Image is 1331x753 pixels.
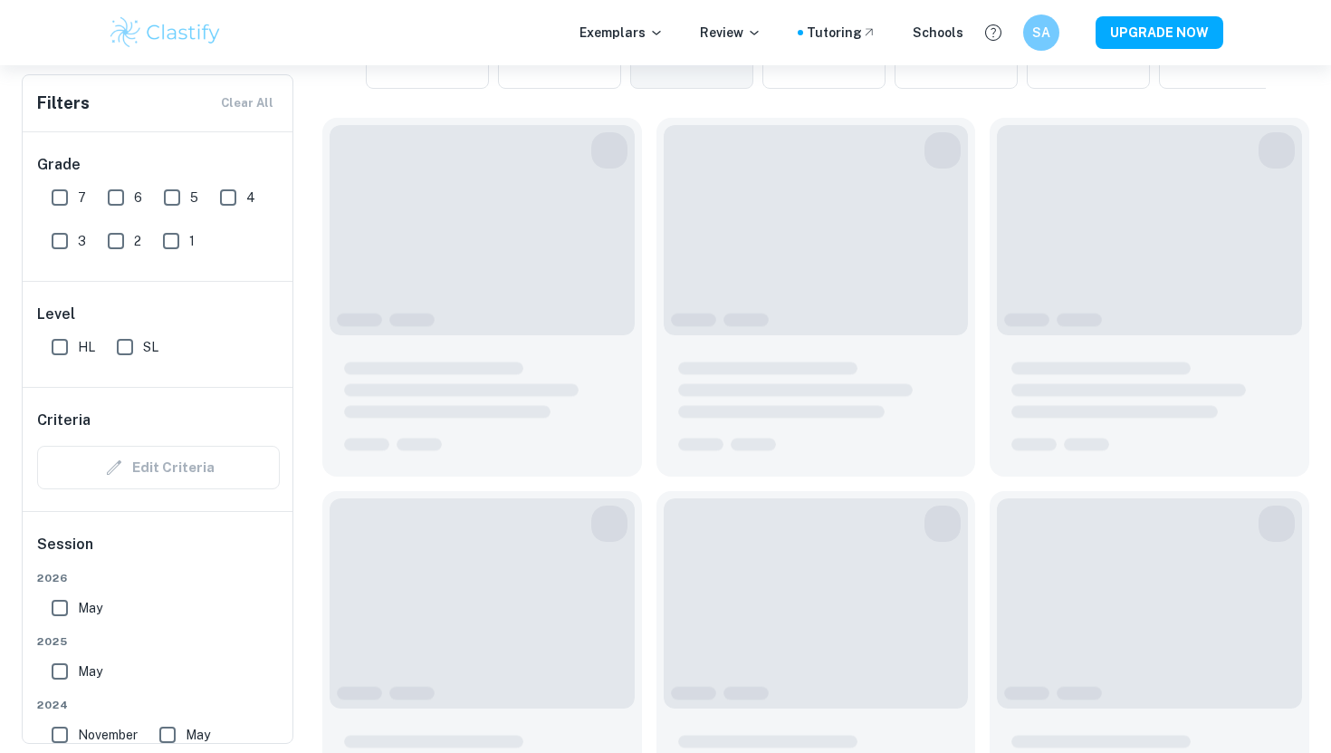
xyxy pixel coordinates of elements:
[78,598,102,618] span: May
[37,534,280,570] h6: Session
[1031,23,1052,43] h6: SA
[37,446,280,489] div: Criteria filters are unavailable when searching by topic
[78,725,138,745] span: November
[37,697,280,713] span: 2024
[37,304,280,325] h6: Level
[37,410,91,431] h6: Criteria
[134,231,141,251] span: 2
[78,337,95,357] span: HL
[37,570,280,586] span: 2026
[913,23,963,43] a: Schools
[37,154,280,176] h6: Grade
[700,23,761,43] p: Review
[143,337,158,357] span: SL
[186,725,210,745] span: May
[1096,16,1223,49] button: UPGRADE NOW
[807,23,876,43] a: Tutoring
[189,231,195,251] span: 1
[134,188,142,208] span: 6
[579,23,664,43] p: Exemplars
[78,231,86,251] span: 3
[978,17,1009,48] button: Help and Feedback
[37,91,90,116] h6: Filters
[1023,14,1059,51] button: SA
[37,633,280,650] span: 2025
[246,188,255,208] span: 4
[108,14,223,51] img: Clastify logo
[190,188,198,208] span: 5
[78,661,102,681] span: May
[78,188,86,208] span: 7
